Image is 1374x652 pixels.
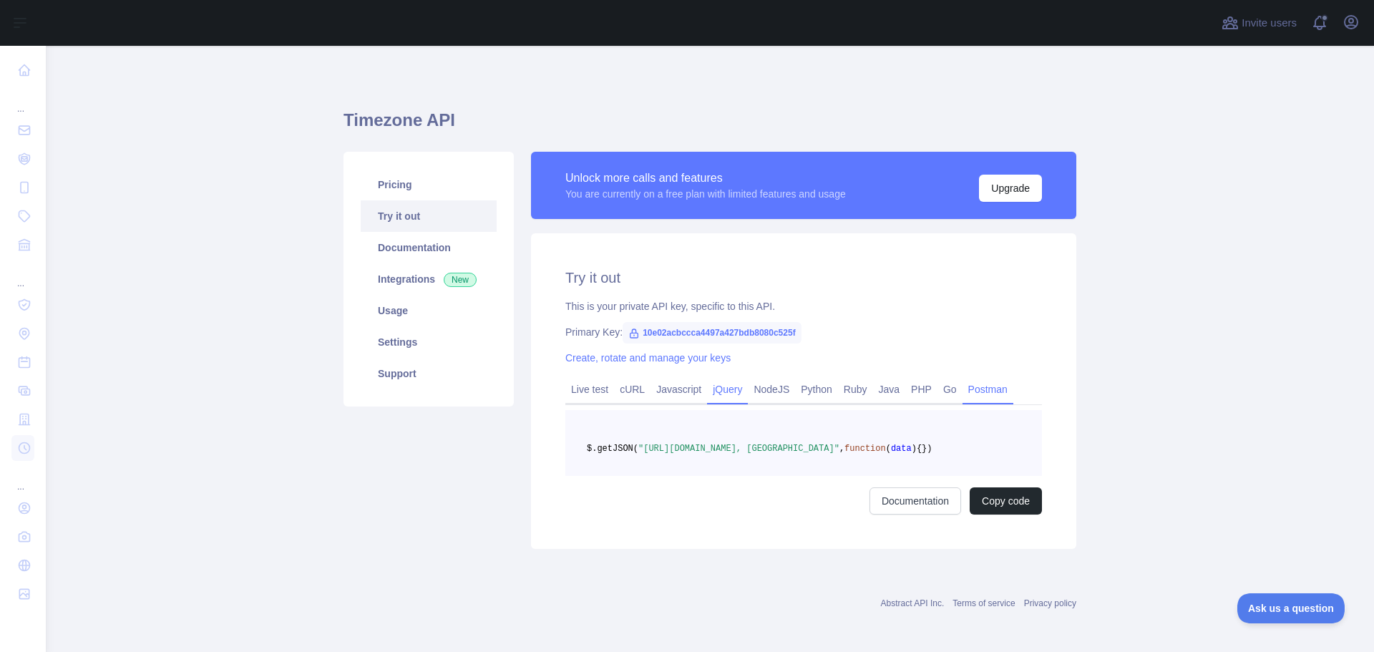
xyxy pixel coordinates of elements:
h1: Timezone API [343,109,1076,143]
a: Javascript [651,378,707,401]
span: }) [922,444,932,454]
a: jQuery [707,378,748,401]
button: Invite users [1219,11,1300,34]
a: Live test [565,378,614,401]
a: Create, rotate and manage your keys [565,352,731,364]
div: ... [11,86,34,115]
a: Ruby [838,378,873,401]
div: ... [11,464,34,492]
span: ) [912,444,917,454]
div: You are currently on a free plan with limited features and usage [565,187,846,201]
a: Usage [361,295,497,326]
button: Copy code [970,487,1042,515]
span: New [444,273,477,287]
a: Try it out [361,200,497,232]
h2: Try it out [565,268,1042,288]
div: Unlock more calls and features [565,170,846,187]
a: Terms of service [952,598,1015,608]
iframe: Toggle Customer Support [1237,593,1345,623]
a: Pricing [361,169,497,200]
span: { [917,444,922,454]
a: Support [361,358,497,389]
span: data [891,444,912,454]
a: PHP [905,378,937,401]
a: Documentation [361,232,497,263]
span: , [839,444,844,454]
a: Python [795,378,838,401]
a: Java [873,378,906,401]
span: "[URL][DOMAIN_NAME], [GEOGRAPHIC_DATA]" [638,444,839,454]
a: Integrations New [361,263,497,295]
a: Abstract API Inc. [881,598,945,608]
div: Primary Key: [565,325,1042,339]
button: Upgrade [979,175,1042,202]
a: NodeJS [748,378,795,401]
span: $.getJSON( [587,444,638,454]
span: Invite users [1242,15,1297,31]
span: 10e02acbccca4497a427bdb8080c525f [623,322,801,344]
a: Privacy policy [1024,598,1076,608]
a: cURL [614,378,651,401]
span: function [844,444,886,454]
a: Documentation [869,487,961,515]
span: ( [886,444,891,454]
a: Settings [361,326,497,358]
div: This is your private API key, specific to this API. [565,299,1042,313]
a: Postman [963,378,1013,401]
a: Go [937,378,963,401]
div: ... [11,261,34,289]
